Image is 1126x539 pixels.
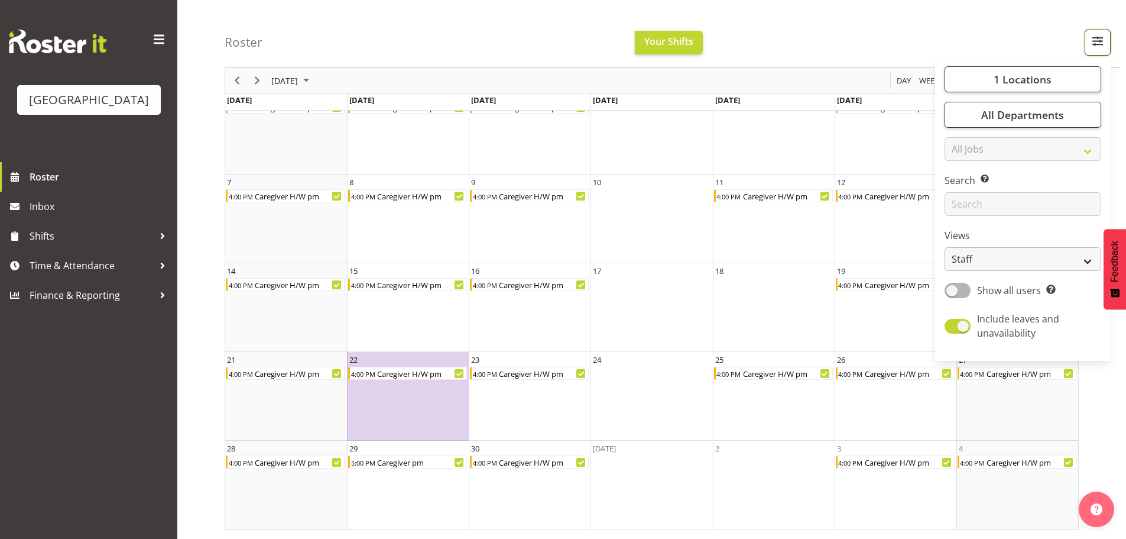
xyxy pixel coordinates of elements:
div: Caregiver H/W pm [864,456,954,468]
div: 17 [593,265,601,277]
td: Monday, September 15, 2025 [347,263,469,352]
button: September 2025 [270,73,314,88]
td: Sunday, August 31, 2025 [225,86,347,175]
div: 4:00 PM [228,279,254,291]
div: 3 [837,443,841,454]
div: Caregiver H/W pm Begin From Monday, September 22, 2025 at 4:00:00 PM GMT+12:00 Ends At Monday, Se... [348,367,467,380]
span: [DATE] [593,95,618,105]
div: Caregiver H/W pm Begin From Friday, September 19, 2025 at 4:00:00 PM GMT+12:00 Ends At Friday, Se... [836,278,955,291]
div: Caregiver H/W pm Begin From Monday, September 15, 2025 at 4:00:00 PM GMT+12:00 Ends At Monday, Se... [348,278,467,291]
table: of September 2025 [225,86,1078,530]
div: 16 [471,265,479,277]
td: Monday, September 8, 2025 [347,175,469,263]
span: Day [895,73,912,88]
div: 4:00 PM [228,367,254,379]
div: 4:00 PM [350,190,376,202]
button: 1 Locations [945,66,1101,92]
div: 4:00 PM [716,190,742,202]
span: [DATE] [837,95,862,105]
button: Timeline Day [895,73,913,88]
div: 26 [837,354,845,366]
div: 4:00 PM [838,367,864,379]
td: Tuesday, September 16, 2025 [469,263,590,352]
td: Tuesday, September 2, 2025 [469,86,590,175]
td: Wednesday, September 3, 2025 [590,86,712,175]
div: 4:00 PM [959,367,985,379]
div: 9 [471,176,475,188]
div: Caregiver H/W pm [498,367,588,379]
div: Caregiver H/W pm [498,456,588,468]
div: Caregiver H/W pm Begin From Saturday, October 4, 2025 at 4:00:00 PM GMT+13:00 Ends At Saturday, O... [958,456,1076,469]
button: Feedback - Show survey [1104,229,1126,309]
label: Search [945,173,1101,188]
div: 4:00 PM [228,190,254,202]
div: 4:00 PM [838,190,864,202]
td: Thursday, September 11, 2025 [713,175,835,263]
span: Week [918,73,940,88]
div: [DATE] [593,443,616,454]
td: Monday, September 1, 2025 [347,86,469,175]
div: Caregiver H/W pm [254,367,344,379]
div: Caregiver H/W pm Begin From Sunday, September 21, 2025 at 4:00:00 PM GMT+12:00 Ends At Sunday, Se... [226,367,345,380]
span: [DATE] [349,95,374,105]
div: Caregiver H/W pm [864,367,954,379]
div: 8 [349,176,353,188]
td: Sunday, September 28, 2025 [225,441,347,530]
div: Caregiver H/W pm [864,279,954,291]
button: Previous [229,73,245,88]
div: Caregiver H/W pm Begin From Monday, September 8, 2025 at 4:00:00 PM GMT+12:00 Ends At Monday, Sep... [348,189,467,202]
div: Caregiver H/W pm [742,190,832,202]
td: Tuesday, September 9, 2025 [469,175,590,263]
div: of September 2025 [225,41,1079,530]
div: Caregiver H/W pm [985,367,1076,379]
div: Caregiver H/W pm Begin From Friday, September 12, 2025 at 4:00:00 PM GMT+12:00 Ends At Friday, Se... [836,189,955,202]
div: 30 [471,443,479,454]
button: All Departments [945,102,1101,128]
div: Caregiver H/W pm Begin From Sunday, September 7, 2025 at 4:00:00 PM GMT+12:00 Ends At Sunday, Sep... [226,189,345,202]
button: Filter Shifts [1085,30,1111,56]
div: 15 [349,265,358,277]
div: 4:00 PM [838,279,864,291]
div: 29 [349,443,358,454]
td: Thursday, September 4, 2025 [713,86,835,175]
div: Caregiver pm [376,456,466,468]
div: 12 [837,176,845,188]
div: 25 [715,354,723,366]
td: Wednesday, September 17, 2025 [590,263,712,352]
div: Caregiver H/W pm Begin From Thursday, September 11, 2025 at 4:00:00 PM GMT+12:00 Ends At Thursday... [714,189,833,202]
div: 4:00 PM [350,367,376,379]
div: 14 [227,265,235,277]
div: 5:00 PM [350,456,376,468]
div: Caregiver H/W pm Begin From Sunday, September 28, 2025 at 4:00:00 PM GMT+13:00 Ends At Sunday, Se... [226,456,345,469]
h4: Roster [225,35,262,49]
div: 18 [715,265,723,277]
div: 11 [715,176,723,188]
span: [DATE] [471,95,496,105]
div: Caregiver H/W pm Begin From Saturday, September 27, 2025 at 4:00:00 PM GMT+12:00 Ends At Saturday... [958,367,1076,380]
div: Caregiver H/W pm Begin From Tuesday, September 23, 2025 at 4:00:00 PM GMT+12:00 Ends At Tuesday, ... [470,367,589,380]
div: Caregiver H/W pm Begin From Tuesday, September 9, 2025 at 4:00:00 PM GMT+12:00 Ends At Tuesday, S... [470,189,589,202]
td: Wednesday, October 1, 2025 [590,441,712,530]
span: [DATE] [270,73,299,88]
div: Caregiver H/W pm [376,279,466,291]
td: Friday, September 5, 2025 [835,86,956,175]
td: Thursday, September 18, 2025 [713,263,835,352]
span: Inbox [30,198,171,215]
td: Thursday, September 25, 2025 [713,352,835,441]
td: Tuesday, September 23, 2025 [469,352,590,441]
div: 4:00 PM [350,279,376,291]
span: Your Shifts [644,35,693,48]
div: Caregiver H/W pm [376,367,466,379]
span: [DATE] [715,95,740,105]
td: Monday, September 29, 2025 [347,441,469,530]
div: Caregiver H/W pm [498,190,588,202]
td: Friday, September 19, 2025 [835,263,956,352]
div: Caregiver pm Begin From Monday, September 29, 2025 at 5:00:00 PM GMT+13:00 Ends At Monday, Septem... [348,456,467,469]
img: Rosterit website logo [9,30,106,53]
td: Saturday, October 4, 2025 [956,441,1078,530]
div: Caregiver H/W pm Begin From Tuesday, September 16, 2025 at 4:00:00 PM GMT+12:00 Ends At Tuesday, ... [470,278,589,291]
td: Thursday, October 2, 2025 [713,441,835,530]
div: 4:00 PM [959,456,985,468]
button: Timeline Week [917,73,942,88]
span: Finance & Reporting [30,286,154,304]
